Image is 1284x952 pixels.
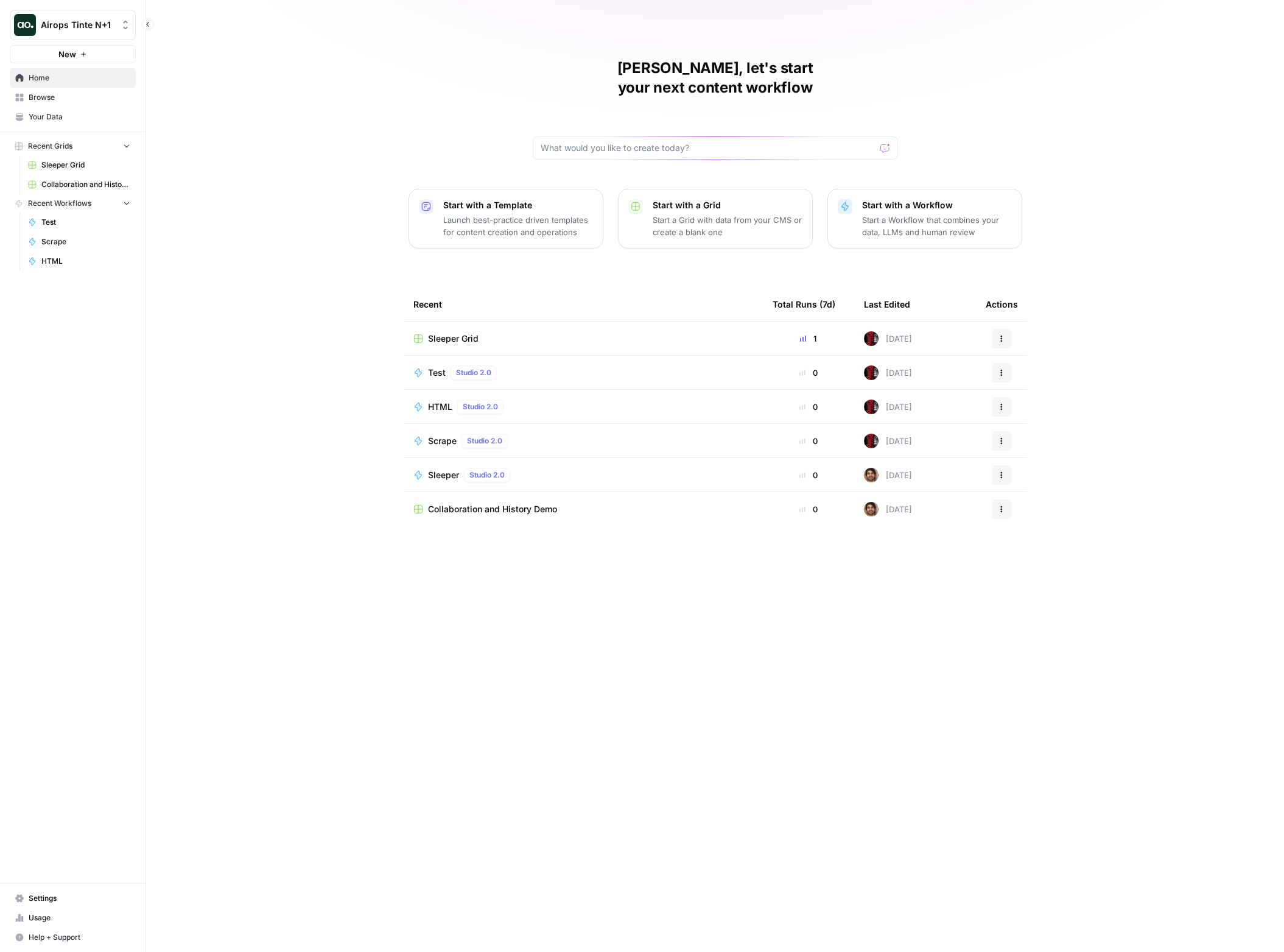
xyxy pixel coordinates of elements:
div: Total Runs (7d) [773,287,835,321]
a: Scrape [23,232,136,252]
a: Browse [10,88,136,107]
div: Actions [986,287,1018,321]
span: Settings [29,893,130,904]
span: Scrape [428,435,457,447]
button: Start with a TemplateLaunch best-practice driven templates for content creation and operations [409,189,603,249]
img: 5th2foo34j8g7yv92a01c26t8wuw [864,331,879,346]
a: Your Data [10,107,136,127]
div: [DATE] [864,502,912,517]
p: Start with a Workflow [862,199,1012,211]
div: Recent [413,287,753,321]
a: Collaboration and History Demo [413,503,753,515]
div: [DATE] [864,331,912,346]
button: Start with a WorkflowStart a Workflow that combines your data, LLMs and human review [827,189,1022,249]
span: Collaboration and History Demo [428,503,557,515]
p: Start with a Template [443,199,593,211]
div: 1 [773,333,844,345]
button: Help + Support [10,928,136,947]
span: HTML [41,256,130,267]
button: Workspace: Airops Tinte N+1 [10,10,136,40]
p: Start a Grid with data from your CMS or create a blank one [653,214,802,238]
a: Sleeper Grid [413,333,753,345]
span: HTML [428,401,452,413]
span: Recent Grids [28,141,72,152]
a: Home [10,68,136,88]
p: Start a Workflow that combines your data, LLMs and human review [862,214,1012,238]
img: 5th2foo34j8g7yv92a01c26t8wuw [864,365,879,380]
div: [DATE] [864,400,912,414]
span: Recent Workflows [28,198,91,209]
span: Test [41,217,130,228]
p: Launch best-practice driven templates for content creation and operations [443,214,593,238]
span: Collaboration and History Demo [41,179,130,190]
span: Your Data [29,111,130,122]
img: kanbko9755pexdnlqpoqfor68ude [864,468,879,482]
div: 0 [773,503,844,515]
span: Sleeper Grid [428,333,479,345]
span: Test [428,367,446,379]
span: Help + Support [29,932,130,943]
button: Recent Grids [10,137,136,155]
span: Browse [29,92,130,103]
span: Studio 2.0 [463,401,498,412]
a: TestStudio 2.0 [413,365,753,380]
a: ScrapeStudio 2.0 [413,434,753,448]
span: New [58,48,76,60]
a: HTML [23,252,136,271]
div: 0 [773,367,844,379]
img: kanbko9755pexdnlqpoqfor68ude [864,502,879,517]
input: What would you like to create today? [541,142,875,154]
h1: [PERSON_NAME], let's start your next content workflow [533,58,898,97]
img: 5th2foo34j8g7yv92a01c26t8wuw [864,434,879,448]
span: Airops Tinte N+1 [41,19,114,31]
div: [DATE] [864,468,912,482]
a: Test [23,213,136,232]
a: Settings [10,889,136,908]
div: Last Edited [864,287,910,321]
p: Start with a Grid [653,199,802,211]
span: Scrape [41,236,130,247]
button: Recent Workflows [10,194,136,213]
span: Studio 2.0 [467,435,502,446]
div: [DATE] [864,434,912,448]
button: Start with a GridStart a Grid with data from your CMS or create a blank one [618,189,813,249]
div: 0 [773,469,844,481]
span: Sleeper Grid [41,160,130,171]
a: HTMLStudio 2.0 [413,400,753,414]
img: 5th2foo34j8g7yv92a01c26t8wuw [864,400,879,414]
a: Sleeper Grid [23,155,136,175]
span: Studio 2.0 [456,367,491,378]
div: 0 [773,401,844,413]
a: SleeperStudio 2.0 [413,468,753,482]
a: Usage [10,908,136,928]
a: Collaboration and History Demo [23,175,136,194]
div: [DATE] [864,365,912,380]
span: Usage [29,912,130,923]
span: Studio 2.0 [469,470,505,481]
button: New [10,45,136,63]
span: Home [29,72,130,83]
div: 0 [773,435,844,447]
img: Airops Tinte N+1 Logo [14,14,36,36]
span: Sleeper [428,469,459,481]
